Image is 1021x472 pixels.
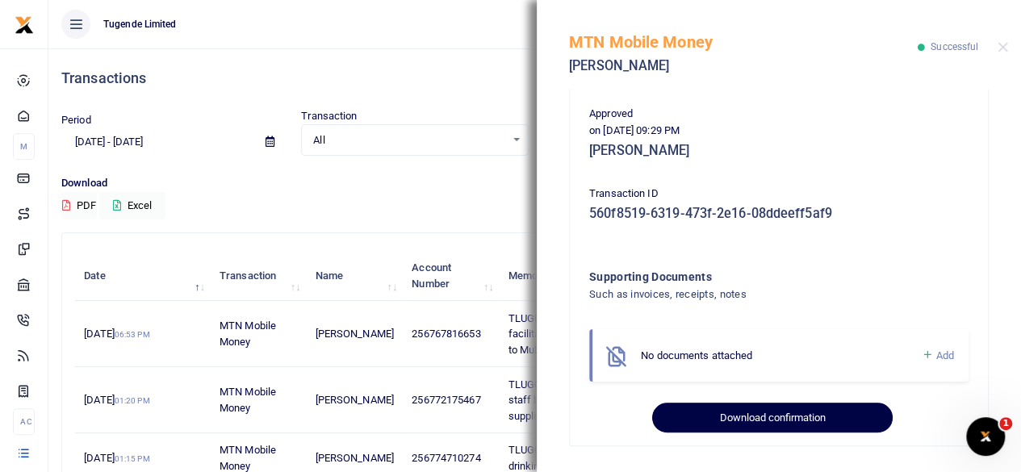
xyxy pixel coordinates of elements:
th: Date: activate to sort column descending [75,251,211,301]
p: on [DATE] 09:29 PM [589,123,969,140]
th: Name: activate to sort column ascending [306,251,403,301]
button: Close [998,42,1008,52]
button: Download confirmation [652,403,892,433]
label: Period [61,112,91,128]
span: Successful [931,41,978,52]
small: 06:53 PM [115,330,150,339]
th: Account Number: activate to sort column ascending [403,251,499,301]
h5: [PERSON_NAME] [569,58,918,74]
span: 1 [999,417,1012,430]
span: MTN Mobile Money [220,320,276,348]
input: select period [61,128,253,156]
h4: Supporting Documents [589,268,903,286]
a: Add [921,346,954,365]
small: 01:15 PM [115,454,150,463]
span: No documents attached [641,349,752,361]
p: Approved [589,106,969,123]
span: [PERSON_NAME] [316,394,394,406]
li: Ac [13,408,35,435]
th: Memo: activate to sort column ascending [499,251,646,301]
span: 256767816653 [412,328,480,340]
img: logo-small [15,15,34,35]
span: TLUG016660 Technician facilitation from Fortportal to Mubende [508,312,630,356]
a: logo-small logo-large logo-large [15,18,34,30]
span: All [313,132,504,148]
span: [DATE] [84,328,149,340]
p: Download [61,175,1008,192]
iframe: Intercom live chat [966,417,1005,456]
span: Tugende Limited [97,17,183,31]
h4: Such as invoices, receipts, notes [589,286,903,303]
h5: [PERSON_NAME] [589,143,969,159]
h4: Transactions [61,69,1008,87]
span: TLUG016453 payment for drinking water [508,444,627,472]
small: 01:20 PM [115,396,150,405]
li: M [13,133,35,160]
span: [DATE] [84,452,149,464]
button: Excel [99,192,165,219]
span: [PERSON_NAME] [316,452,394,464]
th: Transaction: activate to sort column ascending [211,251,307,301]
button: PDF [61,192,97,219]
span: [PERSON_NAME] [316,328,394,340]
span: TLUG016453 payment for staff breakfast and office supplies [508,378,630,422]
label: Transaction [301,108,357,124]
h5: MTN Mobile Money [569,32,918,52]
span: MTN Mobile Money [220,386,276,414]
span: MTN Mobile Money [220,444,276,472]
p: Transaction ID [589,186,969,203]
span: [DATE] [84,394,149,406]
span: Add [936,349,954,361]
h5: 560f8519-6319-473f-2e16-08ddeeff5af9 [589,206,969,222]
span: 256772175467 [412,394,480,406]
